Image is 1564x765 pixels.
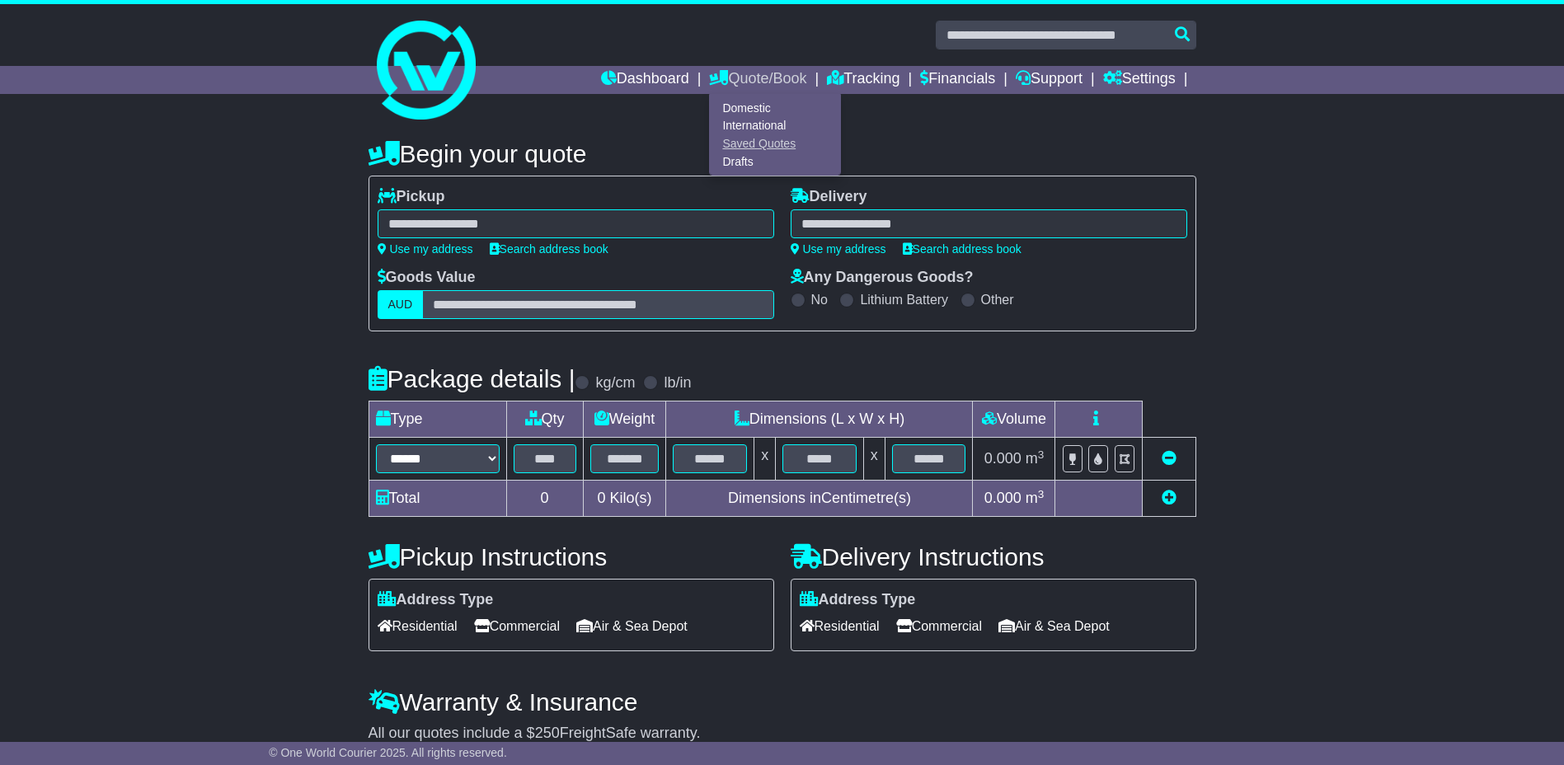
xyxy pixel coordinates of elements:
span: © One World Courier 2025. All rights reserved. [269,746,507,759]
td: Total [369,481,506,517]
label: Delivery [791,188,867,206]
span: Residential [378,613,458,639]
td: Qty [506,401,583,438]
td: Type [369,401,506,438]
span: m [1026,450,1045,467]
div: Quote/Book [709,94,841,176]
div: All our quotes include a $ FreightSafe warranty. [369,725,1196,743]
span: Residential [800,613,880,639]
span: 250 [535,725,560,741]
label: kg/cm [595,374,635,392]
span: 0.000 [984,450,1022,467]
a: Support [1016,66,1083,94]
td: Volume [973,401,1055,438]
a: Tracking [827,66,899,94]
a: Add new item [1162,490,1177,506]
td: Weight [583,401,666,438]
a: Search address book [490,242,608,256]
a: International [710,117,840,135]
td: x [863,438,885,481]
h4: Pickup Instructions [369,543,774,570]
span: 0 [597,490,605,506]
a: Use my address [378,242,473,256]
sup: 3 [1038,488,1045,500]
h4: Begin your quote [369,140,1196,167]
label: Other [981,292,1014,307]
label: Pickup [378,188,445,206]
span: Air & Sea Depot [998,613,1110,639]
a: Remove this item [1162,450,1177,467]
a: Financials [920,66,995,94]
sup: 3 [1038,448,1045,461]
label: No [811,292,828,307]
label: lb/in [664,374,691,392]
label: AUD [378,290,424,319]
a: Domestic [710,99,840,117]
td: Dimensions (L x W x H) [666,401,973,438]
a: Settings [1103,66,1176,94]
a: Dashboard [601,66,689,94]
h4: Package details | [369,365,575,392]
h4: Delivery Instructions [791,543,1196,570]
a: Quote/Book [709,66,806,94]
span: m [1026,490,1045,506]
td: Dimensions in Centimetre(s) [666,481,973,517]
a: Saved Quotes [710,135,840,153]
td: Kilo(s) [583,481,666,517]
h4: Warranty & Insurance [369,688,1196,716]
td: x [754,438,776,481]
span: Commercial [896,613,982,639]
td: 0 [506,481,583,517]
span: 0.000 [984,490,1022,506]
label: Lithium Battery [860,292,948,307]
a: Use my address [791,242,886,256]
span: Air & Sea Depot [576,613,688,639]
label: Address Type [378,591,494,609]
a: Search address book [903,242,1022,256]
span: Commercial [474,613,560,639]
a: Drafts [710,153,840,171]
label: Goods Value [378,269,476,287]
label: Address Type [800,591,916,609]
label: Any Dangerous Goods? [791,269,974,287]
